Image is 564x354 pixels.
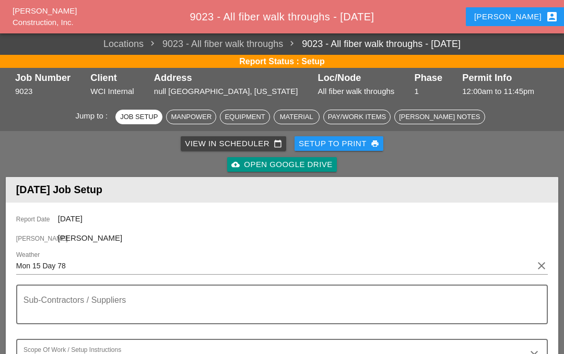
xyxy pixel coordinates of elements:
a: 9023 - All fiber walk throughs - [DATE] [283,37,461,51]
div: Client [90,73,149,83]
i: account_box [546,10,558,23]
div: Equipment [225,112,265,122]
header: [DATE] Job Setup [6,177,558,203]
div: Material [278,112,315,122]
textarea: Sub-Contractors / Suppliers [23,298,532,323]
div: 12:00am to 11:45pm [462,86,549,98]
div: Manpower [171,112,211,122]
div: Loc/Node [318,73,409,83]
button: Pay/Work Items [323,110,391,124]
span: Report Date [16,215,58,224]
a: View in Scheduler [181,136,286,151]
input: Weather [16,257,533,274]
button: Setup to Print [295,136,383,151]
div: Job Setup [120,112,158,122]
div: Phase [415,73,457,83]
button: Material [274,110,320,124]
div: Setup to Print [299,138,379,150]
span: [PERSON_NAME] [58,233,122,242]
span: [DATE] [58,214,83,223]
span: 9023 - All fiber walk throughs [144,37,283,51]
div: View in Scheduler [185,138,282,150]
div: [PERSON_NAME] [474,10,558,23]
a: Locations [103,37,144,51]
a: [PERSON_NAME] Construction, Inc. [13,6,77,27]
div: [PERSON_NAME] Notes [399,112,480,122]
div: Open Google Drive [231,159,332,171]
div: Permit Info [462,73,549,83]
i: clear [535,259,548,272]
i: print [371,139,379,148]
div: WCI Internal [90,86,149,98]
div: All fiber walk throughs [318,86,409,98]
div: null [GEOGRAPHIC_DATA], [US_STATE] [154,86,313,98]
button: Job Setup [115,110,162,124]
button: Manpower [166,110,216,124]
span: 9023 - All fiber walk throughs - [DATE] [190,11,374,22]
button: Equipment [220,110,269,124]
div: Address [154,73,313,83]
span: Jump to : [75,111,112,120]
div: 1 [415,86,457,98]
button: [PERSON_NAME] Notes [394,110,485,124]
span: [PERSON_NAME] [16,234,58,243]
div: Pay/Work Items [328,112,386,122]
div: 9023 [15,86,85,98]
a: Open Google Drive [227,157,336,172]
i: cloud_upload [231,160,240,169]
div: Job Number [15,73,85,83]
i: calendar_today [274,139,282,148]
